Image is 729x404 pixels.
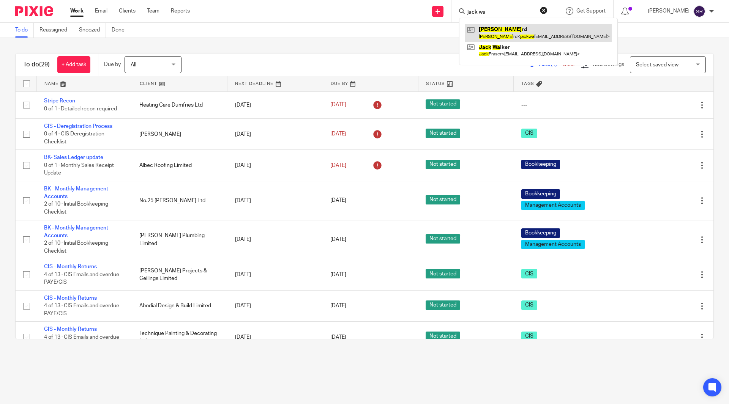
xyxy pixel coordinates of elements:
[112,23,130,38] a: Done
[330,198,346,203] span: [DATE]
[132,181,227,220] td: No.25 [PERSON_NAME] Ltd
[44,335,119,348] span: 4 of 13 · CIS Emails and overdue PAYE/CIS
[15,6,53,16] img: Pixie
[132,118,227,149] td: [PERSON_NAME]
[330,163,346,168] span: [DATE]
[70,7,84,15] a: Work
[171,7,190,15] a: Reports
[648,7,690,15] p: [PERSON_NAME]
[330,237,346,242] span: [DATE]
[23,61,50,69] h1: To do
[132,290,227,321] td: Abodial Design & Build Limited
[44,241,108,254] span: 2 of 10 · Initial Bookkeeping Checklist
[39,23,73,38] a: Reassigned
[44,202,108,215] span: 2 of 10 · Initial Bookkeeping Checklist
[44,296,97,301] a: CIS - Monthly Returns
[95,7,107,15] a: Email
[132,220,227,259] td: [PERSON_NAME] Plumbing Limited
[227,118,323,149] td: [DATE]
[227,290,323,321] td: [DATE]
[131,62,136,68] span: All
[132,259,227,290] td: [PERSON_NAME] Projects & Ceilings Limited
[521,201,585,210] span: Management Accounts
[540,6,548,14] button: Clear
[44,303,119,316] span: 4 of 13 · CIS Emails and overdue PAYE/CIS
[119,7,136,15] a: Clients
[467,9,535,16] input: Search
[227,181,323,220] td: [DATE]
[521,332,537,341] span: CIS
[693,5,705,17] img: svg%3E
[521,160,560,169] span: Bookkeeping
[104,61,121,68] p: Due by
[44,327,97,332] a: CIS - Monthly Returns
[521,240,585,249] span: Management Accounts
[426,269,460,278] span: Not started
[521,129,537,138] span: CIS
[521,189,560,199] span: Bookkeeping
[521,101,611,109] div: ---
[426,195,460,204] span: Not started
[426,300,460,310] span: Not started
[521,82,534,86] span: Tags
[57,56,90,73] a: + Add task
[79,23,106,38] a: Snoozed
[521,300,537,310] span: CIS
[521,269,537,278] span: CIS
[44,264,97,269] a: CIS - Monthly Returns
[330,335,346,340] span: [DATE]
[132,322,227,353] td: Technique Painting & Decorating Ltd
[15,23,34,38] a: To do
[227,220,323,259] td: [DATE]
[426,129,460,138] span: Not started
[147,7,159,15] a: Team
[44,225,108,238] a: BK - Monthly Management Accounts
[227,322,323,353] td: [DATE]
[44,124,112,129] a: CIS - Deregistration Process
[44,272,119,285] span: 4 of 13 · CIS Emails and overdue PAYE/CIS
[521,228,560,238] span: Bookkeeping
[330,131,346,137] span: [DATE]
[426,332,460,341] span: Not started
[44,155,103,160] a: BK- Sales Ledger update
[330,303,346,309] span: [DATE]
[227,91,323,118] td: [DATE]
[330,272,346,277] span: [DATE]
[44,186,108,199] a: BK - Monthly Management Accounts
[39,61,50,68] span: (29)
[44,163,114,176] span: 0 of 1 · Monthly Sales Receipt Update
[330,102,346,108] span: [DATE]
[44,132,104,145] span: 0 of 4 · CIS Deregistration Checklist
[426,160,460,169] span: Not started
[426,234,460,244] span: Not started
[576,8,606,14] span: Get Support
[227,259,323,290] td: [DATE]
[636,62,679,68] span: Select saved view
[132,150,227,181] td: Albec Roofing Limited
[426,99,460,109] span: Not started
[44,106,117,112] span: 0 of 1 · Detailed recon required
[132,91,227,118] td: Heating Care Dumfries Ltd
[227,150,323,181] td: [DATE]
[44,98,75,104] a: Stripe Recon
